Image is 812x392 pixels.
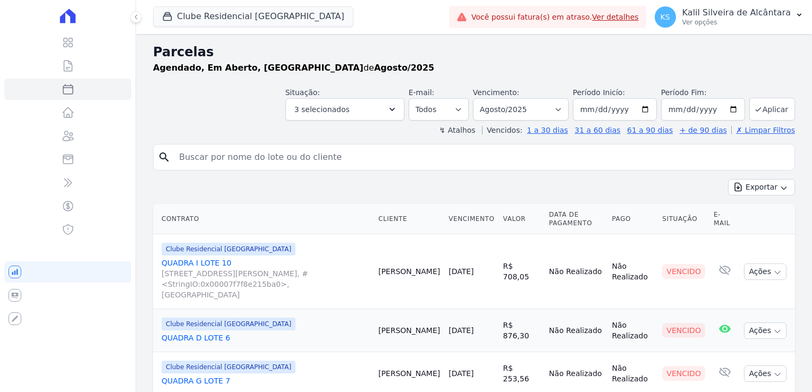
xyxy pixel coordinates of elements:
[294,103,350,116] span: 3 selecionados
[728,179,795,195] button: Exportar
[162,333,370,343] a: QUADRA D LOTE 6
[153,204,374,234] th: Contrato
[744,263,786,280] button: Ações
[627,126,673,134] a: 61 a 90 dias
[162,258,370,300] a: QUADRA I LOTE 10[STREET_ADDRESS][PERSON_NAME], #<StringIO:0x00007f7f8e215ba0>, [GEOGRAPHIC_DATA]
[662,264,705,279] div: Vencido
[592,13,639,21] a: Ver detalhes
[682,18,791,27] p: Ver opções
[471,12,639,23] span: Você possui fatura(s) em atraso.
[749,98,795,121] button: Aplicar
[162,361,295,373] span: Clube Residencial [GEOGRAPHIC_DATA]
[374,234,444,309] td: [PERSON_NAME]
[680,126,727,134] a: + de 90 dias
[744,322,786,339] button: Ações
[153,6,353,27] button: Clube Residencial [GEOGRAPHIC_DATA]
[473,88,519,97] label: Vencimento:
[662,323,705,338] div: Vencido
[162,376,370,386] a: QUADRA G LOTE 7
[173,147,790,168] input: Buscar por nome do lote ou do cliente
[153,42,795,62] h2: Parcelas
[158,151,171,164] i: search
[646,2,812,32] button: KS Kalil Silveira de Alcântara Ver opções
[374,309,444,352] td: [PERSON_NAME]
[285,88,320,97] label: Situação:
[573,88,625,97] label: Período Inicío:
[374,63,434,73] strong: Agosto/2025
[545,234,607,309] td: Não Realizado
[608,309,658,352] td: Não Realizado
[499,309,545,352] td: R$ 876,30
[482,126,522,134] label: Vencidos:
[153,63,363,73] strong: Agendado, Em Aberto, [GEOGRAPHIC_DATA]
[662,366,705,381] div: Vencido
[449,326,473,335] a: [DATE]
[499,204,545,234] th: Valor
[527,126,568,134] a: 1 a 30 dias
[661,87,745,98] label: Período Fim:
[285,98,404,121] button: 3 selecionados
[439,126,475,134] label: ↯ Atalhos
[658,204,709,234] th: Situação
[162,318,295,330] span: Clube Residencial [GEOGRAPHIC_DATA]
[449,267,473,276] a: [DATE]
[661,13,670,21] span: KS
[545,309,607,352] td: Não Realizado
[608,204,658,234] th: Pago
[162,268,370,300] span: [STREET_ADDRESS][PERSON_NAME], #<StringIO:0x00007f7f8e215ba0>, [GEOGRAPHIC_DATA]
[409,88,435,97] label: E-mail:
[608,234,658,309] td: Não Realizado
[499,234,545,309] td: R$ 708,05
[709,204,740,234] th: E-mail
[574,126,620,134] a: 31 a 60 dias
[545,204,607,234] th: Data de Pagamento
[444,204,498,234] th: Vencimento
[682,7,791,18] p: Kalil Silveira de Alcântara
[744,365,786,382] button: Ações
[731,126,795,134] a: ✗ Limpar Filtros
[449,369,473,378] a: [DATE]
[374,204,444,234] th: Cliente
[162,243,295,255] span: Clube Residencial [GEOGRAPHIC_DATA]
[153,62,434,74] p: de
